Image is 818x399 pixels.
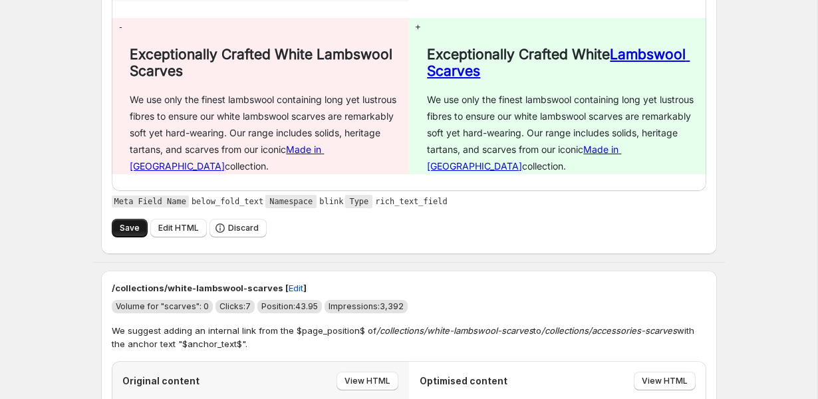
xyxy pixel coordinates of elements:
[281,277,311,299] button: Edit
[192,197,263,206] code: below_fold_text
[158,223,199,233] span: Edit HTML
[130,46,396,79] strong: Exceptionally Crafted White Lambswool Scarves
[344,376,390,386] span: View HTML
[228,223,259,233] span: Discard
[122,374,200,388] p: Original content
[289,281,303,295] span: Edit
[130,144,324,172] a: Made in [GEOGRAPHIC_DATA]
[375,197,447,206] code: rich_text_field
[112,324,706,350] p: We suggest adding an internal link from the $page_position$ of to with the anchor text "$anchor_t...
[376,325,533,336] em: /collections/white-lambswool-scarves
[427,144,621,172] a: Made in [GEOGRAPHIC_DATA]
[120,223,140,233] span: Save
[427,91,706,174] p: We use only the finest lambswool containing long yet lustrous fibres to ensure our white lambswoo...
[420,374,507,388] p: Optimised content
[416,19,421,35] pre: +
[112,219,148,237] button: Save
[634,372,696,390] button: View HTML
[209,219,267,237] button: Discard
[112,281,706,295] p: /collections/white-lambswool-scarves [ ]
[130,91,408,174] p: We use only the finest lambswool containing long yet lustrous fibres to ensure our white lambswoo...
[541,325,677,336] em: /collections/accessories-scarves
[427,46,690,79] a: Lambswool Scarves
[427,46,610,63] strong: Exceptionally Crafted White
[345,195,372,208] code: Type
[319,197,343,206] code: blink
[337,372,398,390] button: View HTML
[112,196,189,207] code: Meta Field Name
[265,195,317,208] code: Namespace
[329,301,404,311] span: Impressions: 3,392
[116,301,209,311] span: Volume for "scarves": 0
[118,19,124,35] pre: -
[642,376,688,386] span: View HTML
[219,301,251,311] span: Clicks: 7
[261,301,318,311] span: Position: 43.95
[150,219,207,237] button: Edit HTML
